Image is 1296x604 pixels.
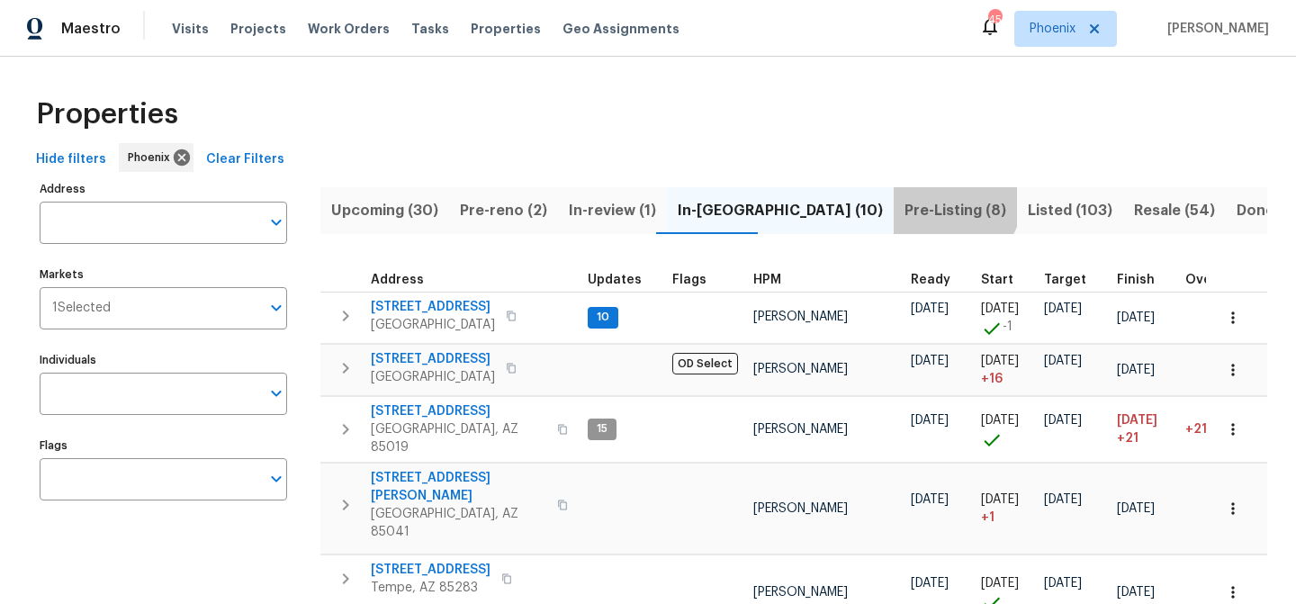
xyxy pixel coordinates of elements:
[753,363,848,375] span: [PERSON_NAME]
[36,105,178,123] span: Properties
[753,311,848,323] span: [PERSON_NAME]
[40,355,287,365] label: Individuals
[371,420,546,456] span: [GEOGRAPHIC_DATA], AZ 85019
[569,198,656,223] span: In-review (1)
[1030,20,1075,38] span: Phoenix
[1110,396,1178,462] td: Scheduled to finish 21 day(s) late
[471,20,541,38] span: Properties
[1117,274,1171,286] div: Projected renovation finish date
[128,149,177,167] span: Phoenix
[1178,396,1255,462] td: 21 day(s) past target finish date
[1185,274,1232,286] span: Overall
[911,414,949,427] span: [DATE]
[1117,586,1155,599] span: [DATE]
[230,20,286,38] span: Projects
[589,421,615,437] span: 15
[981,355,1019,367] span: [DATE]
[911,274,967,286] div: Earliest renovation start date (first business day after COE or Checkout)
[264,466,289,491] button: Open
[981,274,1030,286] div: Actual renovation start date
[371,274,424,286] span: Address
[119,143,193,172] div: Phoenix
[981,493,1019,506] span: [DATE]
[371,350,495,368] span: [STREET_ADDRESS]
[588,274,642,286] span: Updates
[911,274,950,286] span: Ready
[40,184,287,194] label: Address
[974,292,1037,343] td: Project started 1 days early
[1044,274,1102,286] div: Target renovation project end date
[1028,198,1112,223] span: Listed (103)
[1117,311,1155,324] span: [DATE]
[371,298,495,316] span: [STREET_ADDRESS]
[371,561,490,579] span: [STREET_ADDRESS]
[1185,274,1248,286] div: Days past target finish date
[911,302,949,315] span: [DATE]
[753,586,848,599] span: [PERSON_NAME]
[981,370,1003,388] span: + 16
[981,414,1019,427] span: [DATE]
[904,198,1006,223] span: Pre-Listing (8)
[264,295,289,320] button: Open
[672,353,738,374] span: OD Select
[1044,414,1082,427] span: [DATE]
[371,316,495,334] span: [GEOGRAPHIC_DATA]
[1044,577,1082,590] span: [DATE]
[1044,493,1082,506] span: [DATE]
[199,143,292,176] button: Clear Filters
[753,274,781,286] span: HPM
[974,463,1037,554] td: Project started 1 days late
[371,368,495,386] span: [GEOGRAPHIC_DATA]
[753,502,848,515] span: [PERSON_NAME]
[371,505,546,541] span: [GEOGRAPHIC_DATA], AZ 85041
[1117,429,1138,447] span: +21
[331,198,438,223] span: Upcoming (30)
[911,355,949,367] span: [DATE]
[981,509,994,527] span: + 1
[974,344,1037,395] td: Project started 16 days late
[264,210,289,235] button: Open
[1044,355,1082,367] span: [DATE]
[562,20,679,38] span: Geo Assignments
[589,310,616,325] span: 10
[308,20,390,38] span: Work Orders
[52,301,111,316] span: 1 Selected
[460,198,547,223] span: Pre-reno (2)
[1117,274,1155,286] span: Finish
[1185,423,1207,436] span: +21
[411,23,449,35] span: Tasks
[1044,274,1086,286] span: Target
[911,577,949,590] span: [DATE]
[1044,302,1082,315] span: [DATE]
[29,143,113,176] button: Hide filters
[371,579,490,597] span: Tempe, AZ 85283
[981,577,1019,590] span: [DATE]
[40,440,287,451] label: Flags
[678,198,883,223] span: In-[GEOGRAPHIC_DATA] (10)
[1117,502,1155,515] span: [DATE]
[172,20,209,38] span: Visits
[36,149,106,171] span: Hide filters
[981,274,1013,286] span: Start
[264,381,289,406] button: Open
[40,269,287,280] label: Markets
[1117,364,1155,376] span: [DATE]
[61,20,121,38] span: Maestro
[753,423,848,436] span: [PERSON_NAME]
[1117,414,1157,427] span: [DATE]
[988,11,1001,29] div: 45
[371,402,546,420] span: [STREET_ADDRESS]
[672,274,706,286] span: Flags
[974,396,1037,462] td: Project started on time
[206,149,284,171] span: Clear Filters
[981,302,1019,315] span: [DATE]
[371,469,546,505] span: [STREET_ADDRESS][PERSON_NAME]
[1160,20,1269,38] span: [PERSON_NAME]
[1003,318,1012,336] span: -1
[911,493,949,506] span: [DATE]
[1134,198,1215,223] span: Resale (54)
